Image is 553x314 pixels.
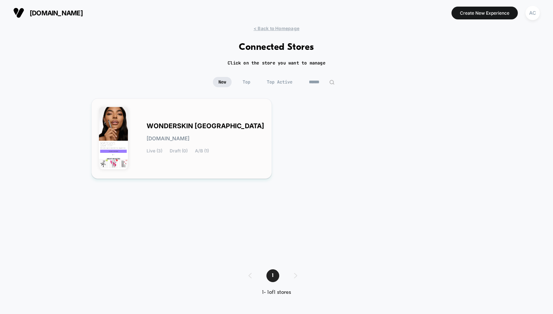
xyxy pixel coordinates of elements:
[451,7,518,19] button: Create New Experience
[237,77,256,87] span: Top
[526,6,540,20] div: AC
[147,136,189,141] span: [DOMAIN_NAME]
[213,77,232,87] span: New
[241,289,312,296] div: 1 - 1 of 1 stores
[266,269,279,282] span: 1
[11,7,85,19] button: [DOMAIN_NAME]
[239,42,314,53] h1: Connected Stores
[13,7,24,18] img: Visually logo
[523,5,542,21] button: AC
[170,148,188,154] span: Draft (0)
[329,80,335,85] img: edit
[195,148,209,154] span: A/B (1)
[228,60,325,66] h2: Click on the store you want to manage
[30,9,83,17] span: [DOMAIN_NAME]
[261,77,298,87] span: Top Active
[147,148,162,154] span: Live (3)
[147,123,264,129] span: WONDERSKIN [GEOGRAPHIC_DATA]
[99,107,128,169] img: WONDERSKIN_USA
[254,26,299,31] span: < Back to Homepage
